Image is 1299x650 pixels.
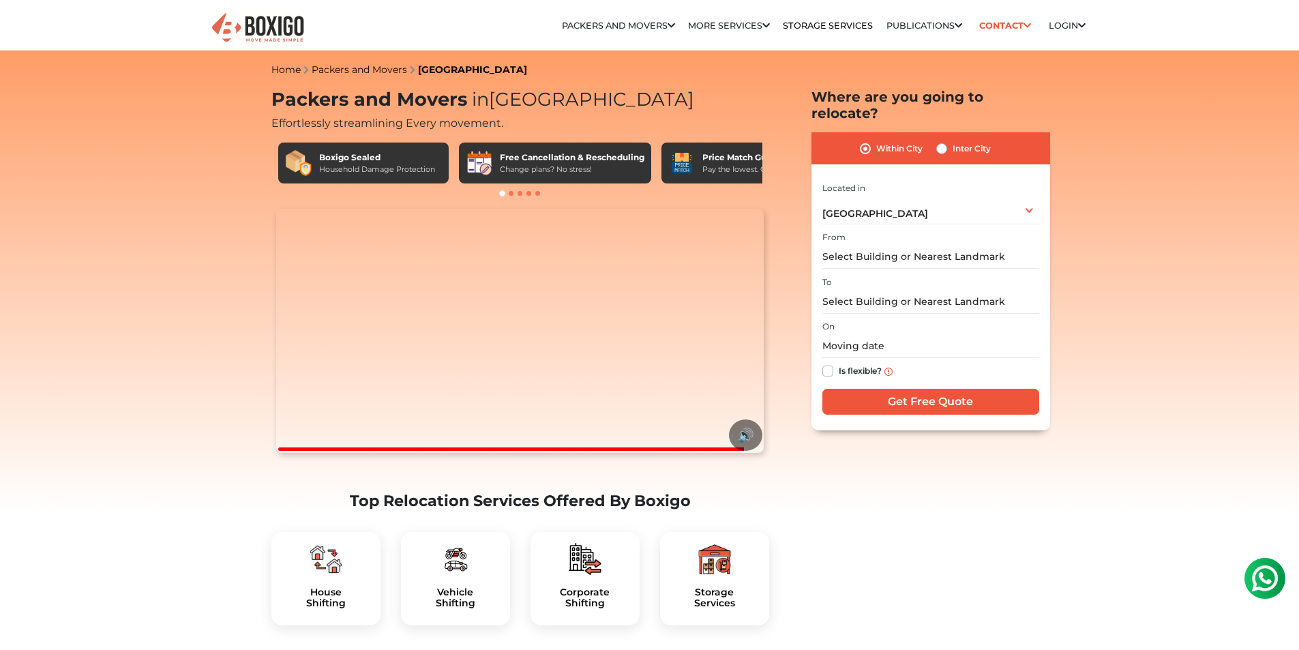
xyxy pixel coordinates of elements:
h5: House Shifting [282,587,370,610]
label: Within City [876,141,923,157]
a: More services [688,20,770,31]
label: Inter City [953,141,991,157]
a: Publications [886,20,962,31]
h1: Packers and Movers [271,89,769,111]
input: Get Free Quote [822,389,1039,415]
span: [GEOGRAPHIC_DATA] [467,88,694,110]
input: Select Building or Nearest Landmark [822,245,1039,269]
a: HouseShifting [282,587,370,610]
img: Free Cancellation & Rescheduling [466,149,493,177]
a: CorporateShifting [541,587,629,610]
div: Boxigo Sealed [319,151,435,164]
a: [GEOGRAPHIC_DATA] [418,63,527,76]
button: 🔊 [729,419,762,451]
img: boxigo_packers_and_movers_plan [698,543,731,576]
span: Effortlessly streamlining Every movement. [271,117,503,130]
label: Is flexible? [839,363,882,377]
input: Select Building or Nearest Landmark [822,290,1039,314]
span: [GEOGRAPHIC_DATA] [822,207,928,220]
video: Your browser does not support the video tag. [276,209,764,453]
img: Price Match Guarantee [668,149,696,177]
label: From [822,231,846,243]
h2: Where are you going to relocate? [811,89,1050,121]
img: Boxigo Sealed [285,149,312,177]
a: Login [1049,20,1086,31]
input: Moving date [822,334,1039,358]
a: Contact [975,15,1036,36]
img: boxigo_packers_and_movers_plan [569,543,601,576]
h2: Top Relocation Services Offered By Boxigo [271,492,769,510]
div: Free Cancellation & Rescheduling [500,151,644,164]
div: Change plans? No stress! [500,164,644,175]
h5: Vehicle Shifting [412,587,499,610]
span: in [472,88,489,110]
img: boxigo_packers_and_movers_plan [310,543,342,576]
div: Price Match Guarantee [702,151,806,164]
div: Household Damage Protection [319,164,435,175]
a: Packers and Movers [562,20,675,31]
img: boxigo_packers_and_movers_plan [439,543,472,576]
h5: Corporate Shifting [541,587,629,610]
div: Pay the lowest. Guaranteed! [702,164,806,175]
a: Home [271,63,301,76]
img: whatsapp-icon.svg [14,14,41,41]
img: info [884,368,893,376]
a: Packers and Movers [312,63,407,76]
a: VehicleShifting [412,587,499,610]
a: StorageServices [671,587,758,610]
label: Located in [822,182,865,194]
h5: Storage Services [671,587,758,610]
img: Boxigo [210,12,305,45]
a: Storage Services [783,20,873,31]
label: On [822,321,835,333]
label: To [822,276,832,289]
